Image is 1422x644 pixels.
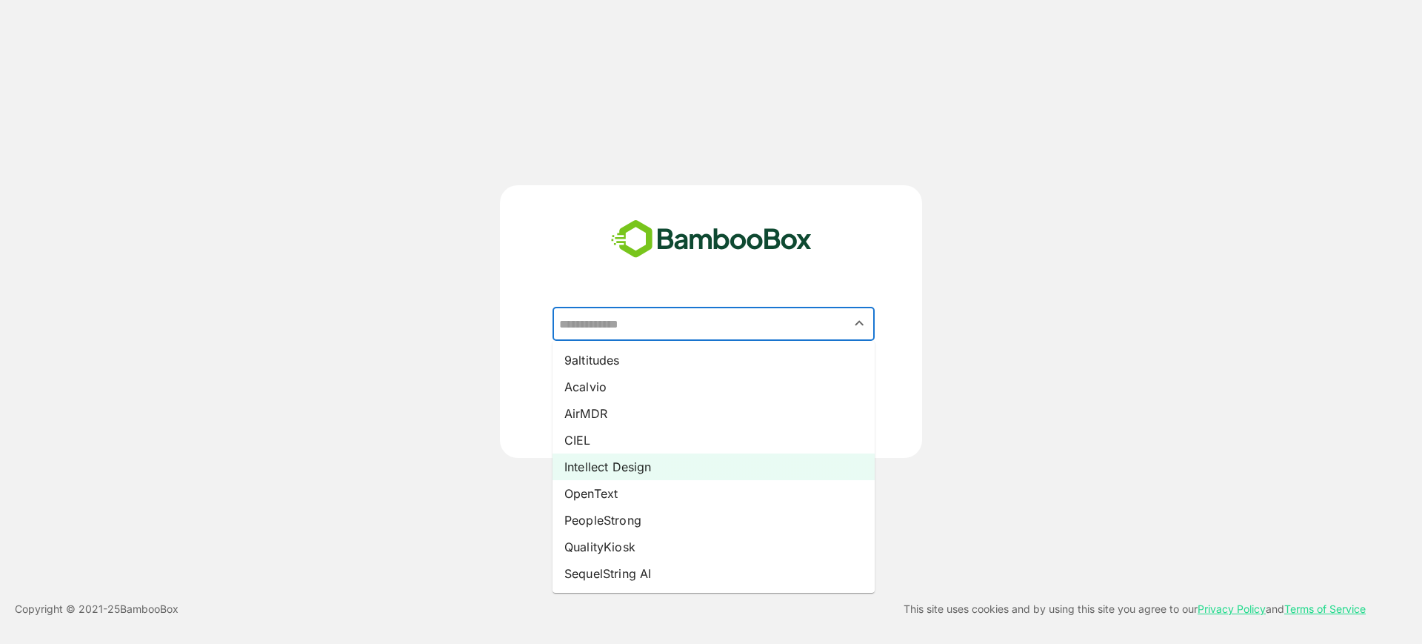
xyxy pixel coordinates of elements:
li: Intellect Design [553,454,875,480]
li: OpenText [553,480,875,507]
button: Close [849,313,869,333]
p: Copyright © 2021- 25 BambooBox [15,600,178,618]
li: CIEL [553,427,875,454]
li: 9altitudes [553,347,875,374]
p: This site uses cookies and by using this site you agree to our and [904,600,1366,618]
li: PeopleStrong [553,507,875,534]
img: bamboobox [603,215,820,264]
li: Acalvio [553,374,875,400]
a: Privacy Policy [1198,602,1266,615]
li: SequelString AI [553,560,875,587]
li: AirMDR [553,400,875,427]
a: Terms of Service [1284,602,1366,615]
li: QualityKiosk [553,534,875,560]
